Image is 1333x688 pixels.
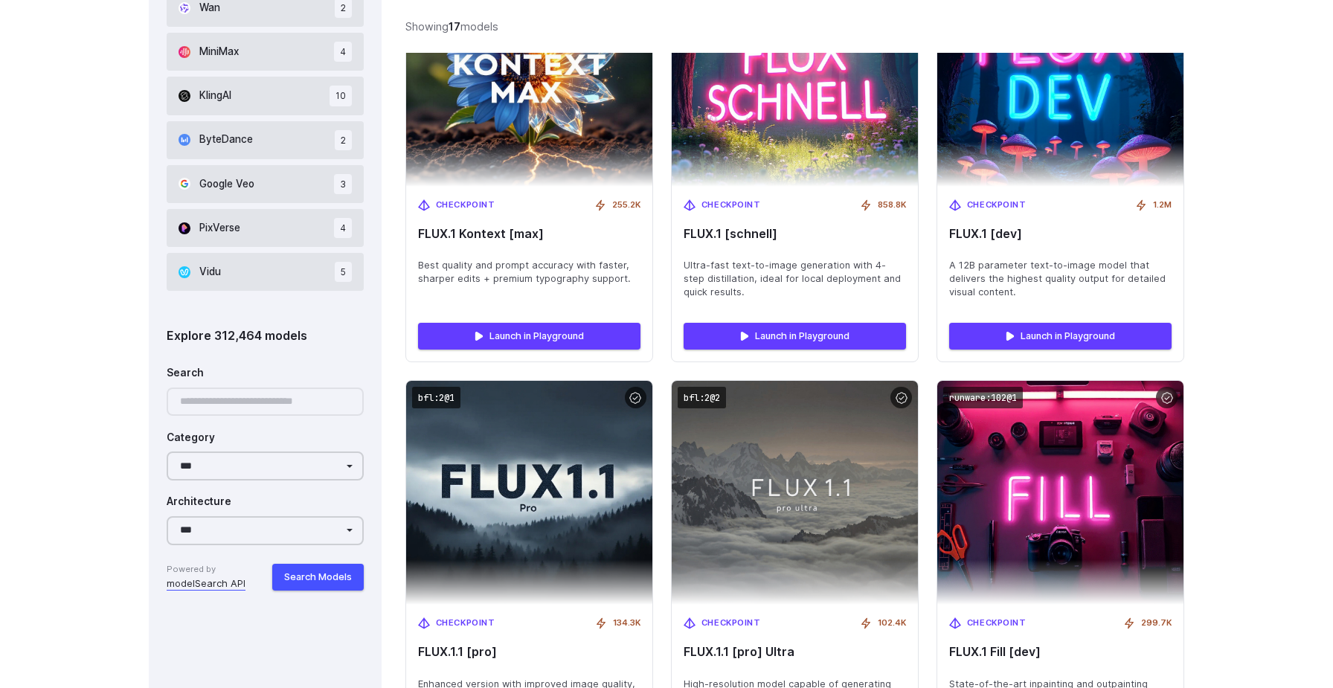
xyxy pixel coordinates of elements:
[418,323,640,350] a: Launch in Playground
[672,381,918,605] img: FLUX.1.1 [pro] Ultra
[612,199,640,212] span: 255.2K
[684,259,906,299] span: Ultra-fast text-to-image generation with 4-step distillation, ideal for local deployment and quic...
[199,220,240,237] span: PixVerse
[167,165,364,203] button: Google Veo 3
[167,430,215,446] label: Category
[418,227,640,241] span: FLUX.1 Kontext [max]
[167,327,364,346] div: Explore 312,464 models
[167,451,364,480] select: Category
[878,199,906,212] span: 858.8K
[1141,617,1172,630] span: 299.7K
[167,576,245,591] a: modelSearch API
[330,86,352,106] span: 10
[335,262,352,282] span: 5
[701,199,761,212] span: Checkpoint
[334,174,352,194] span: 3
[335,130,352,150] span: 2
[405,18,498,35] div: Showing models
[878,617,906,630] span: 102.4K
[199,44,239,60] span: MiniMax
[167,209,364,247] button: PixVerse 4
[167,516,364,545] select: Architecture
[167,563,245,576] span: Powered by
[613,617,640,630] span: 134.3K
[436,617,495,630] span: Checkpoint
[167,365,204,382] label: Search
[167,121,364,159] button: ByteDance 2
[167,494,231,510] label: Architecture
[199,88,231,104] span: KlingAI
[412,387,460,408] code: bfl:2@1
[684,323,906,350] a: Launch in Playground
[967,199,1027,212] span: Checkpoint
[436,199,495,212] span: Checkpoint
[199,132,253,148] span: ByteDance
[701,617,761,630] span: Checkpoint
[949,259,1172,299] span: A 12B parameter text-to-image model that delivers the highest quality output for detailed visual ...
[967,617,1027,630] span: Checkpoint
[937,381,1183,605] img: FLUX.1 Fill [dev]
[167,77,364,115] button: KlingAI 10
[943,387,1023,408] code: runware:102@1
[949,323,1172,350] a: Launch in Playground
[334,42,352,62] span: 4
[684,645,906,659] span: FLUX.1.1 [pro] Ultra
[334,218,352,238] span: 4
[406,381,652,605] img: FLUX.1.1 [pro]
[1153,199,1172,212] span: 1.2M
[199,264,221,280] span: Vidu
[418,645,640,659] span: FLUX.1.1 [pro]
[199,176,254,193] span: Google Veo
[678,387,726,408] code: bfl:2@2
[949,227,1172,241] span: FLUX.1 [dev]
[449,20,460,33] strong: 17
[272,564,364,591] button: Search Models
[684,227,906,241] span: FLUX.1 [schnell]
[418,259,640,286] span: Best quality and prompt accuracy with faster, sharper edits + premium typography support.
[167,253,364,291] button: Vidu 5
[167,33,364,71] button: MiniMax 4
[949,645,1172,659] span: FLUX.1 Fill [dev]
